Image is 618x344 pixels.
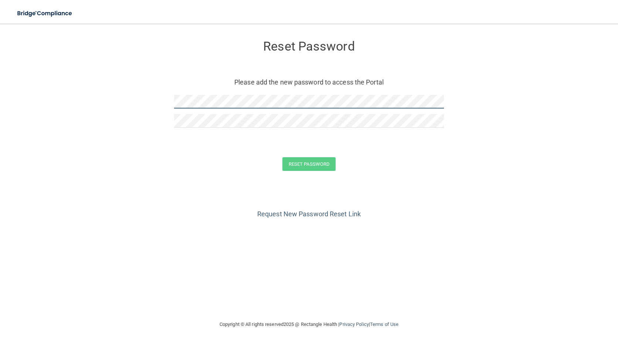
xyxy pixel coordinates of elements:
a: Privacy Policy [339,321,369,327]
h3: Reset Password [174,39,444,53]
img: bridge_compliance_login_screen.278c3ca4.svg [11,6,79,21]
p: Please add the new password to access the Portal [180,76,438,88]
button: Reset Password [282,157,336,171]
a: Terms of Use [370,321,398,327]
div: Copyright © All rights reserved 2025 @ Rectangle Health | | [174,313,444,336]
a: Request New Password Reset Link [257,210,361,218]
